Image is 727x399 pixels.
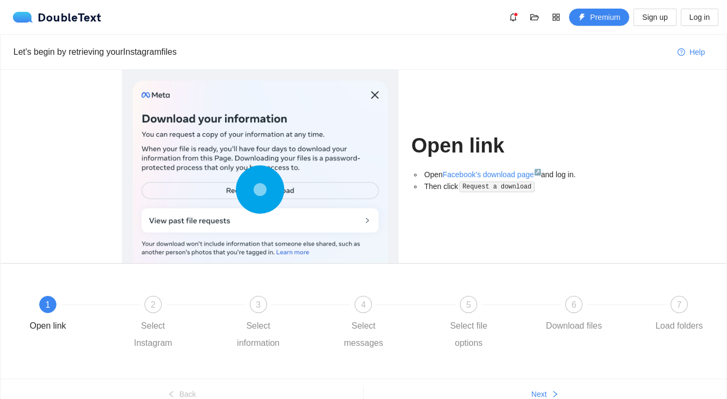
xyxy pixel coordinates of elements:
div: 5Select file options [437,296,543,352]
div: Select messages [332,317,394,352]
li: Open and log in. [422,169,606,180]
div: 6Download files [543,296,648,335]
div: 1Open link [17,296,122,335]
span: 7 [677,300,682,309]
div: 4Select messages [332,296,437,352]
div: Download files [546,317,602,335]
div: DoubleText [13,12,102,23]
div: 7Load folders [648,296,710,335]
div: 2Select Instagram [122,296,227,352]
a: logoDoubleText [13,12,102,23]
span: appstore [548,13,564,21]
span: Premium [590,11,620,23]
sup: ↗ [534,169,541,175]
span: 1 [46,300,51,309]
button: folder-open [526,9,543,26]
span: folder-open [527,13,543,21]
span: 4 [361,300,366,309]
span: Log in [689,11,710,23]
code: Request a download [459,182,535,192]
div: 3Select information [227,296,333,352]
div: Select Instagram [122,317,184,352]
div: Select file options [437,317,500,352]
button: bell [505,9,522,26]
span: 3 [256,300,261,309]
button: Log in [681,9,718,26]
button: question-circleHelp [669,43,714,61]
div: Let's begin by retrieving your Instagram files [13,45,669,59]
span: 2 [150,300,155,309]
span: 6 [572,300,577,309]
a: Facebook's download page↗ [443,170,541,179]
span: Help [689,46,705,58]
span: right [551,390,559,399]
button: appstore [548,9,565,26]
span: 5 [466,300,471,309]
img: logo [13,12,38,23]
span: thunderbolt [578,13,586,22]
span: question-circle [678,48,685,57]
span: bell [505,13,521,21]
button: thunderboltPremium [569,9,629,26]
div: Load folders [656,317,703,335]
span: Sign up [642,11,667,23]
h1: Open link [412,133,606,158]
div: Open link [30,317,66,335]
div: Select information [227,317,290,352]
button: Sign up [634,9,676,26]
li: Then click [422,180,606,193]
